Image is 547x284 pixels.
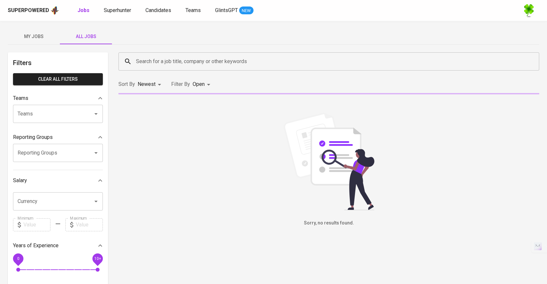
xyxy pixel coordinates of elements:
[91,197,101,206] button: Open
[8,7,49,14] div: Superpowered
[76,218,103,231] input: Value
[77,7,91,15] a: Jobs
[171,80,190,88] p: Filter By
[104,7,132,15] a: Superhunter
[118,220,539,227] h6: Sorry, no results found.
[13,242,59,250] p: Years of Experience
[13,131,103,144] div: Reporting Groups
[145,7,172,15] a: Candidates
[145,7,171,13] span: Candidates
[13,92,103,105] div: Teams
[280,113,378,210] img: file_searching.svg
[13,239,103,252] div: Years of Experience
[91,109,101,118] button: Open
[138,78,163,90] div: Newest
[13,94,28,102] p: Teams
[23,218,50,231] input: Value
[138,80,156,88] p: Newest
[91,148,101,157] button: Open
[104,7,131,13] span: Superhunter
[215,7,238,13] span: GlintsGPT
[13,177,27,184] p: Salary
[8,6,59,15] a: Superpoweredapp logo
[12,33,56,41] span: My Jobs
[50,6,59,15] img: app logo
[13,58,103,68] h6: Filters
[193,81,205,87] span: Open
[17,256,19,261] span: 0
[94,256,101,261] span: 10+
[239,7,253,14] span: NEW
[522,4,535,17] img: f9493b8c-82b8-4f41-8722-f5d69bb1b761.jpg
[18,75,98,83] span: Clear All filters
[13,133,53,141] p: Reporting Groups
[185,7,202,15] a: Teams
[193,78,212,90] div: Open
[13,73,103,85] button: Clear All filters
[215,7,253,15] a: GlintsGPT NEW
[118,80,135,88] p: Sort By
[77,7,89,13] b: Jobs
[185,7,201,13] span: Teams
[13,174,103,187] div: Salary
[64,33,108,41] span: All Jobs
